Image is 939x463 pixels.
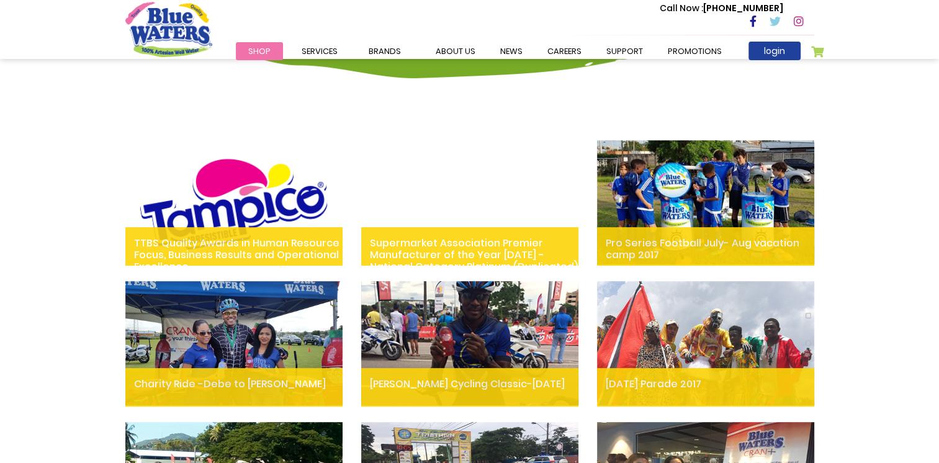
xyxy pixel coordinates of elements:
[302,45,338,57] span: Services
[597,227,814,261] a: Pro Series Football July- Aug vacation camp 2017
[125,368,343,390] a: Charity Ride -Debe to [PERSON_NAME]
[748,42,801,60] a: login
[597,140,814,264] img: Pro Series Football July- Aug vacation camp 2017
[597,281,814,405] img: Emancipation Day Parade 2017
[125,227,343,273] a: TTBS Quality Awards in Human Resource Focus, Business Results and Operational Excellence
[248,45,271,57] span: Shop
[369,45,401,57] span: Brands
[660,2,783,15] p: [PHONE_NUMBER]
[594,42,655,60] a: support
[488,42,535,60] a: News
[660,2,703,14] span: Call Now :
[361,281,578,405] img: Phillips Cycling Classic-Republic Day
[125,281,343,405] img: Charity Ride -Debe to Diego Martin
[125,140,343,264] img: TTBS Quality Awards in Human Resource Focus, Business Results and Operational Excellence
[423,42,488,60] a: about us
[361,227,578,273] a: Supermarket Association Premier Manufacturer of the Year [DATE] - National Category Platinum (Dup...
[597,368,814,390] a: [DATE] Parade 2017
[125,2,212,56] a: store logo
[361,368,578,390] a: [PERSON_NAME] Cycling Classic-[DATE]
[535,42,594,60] a: careers
[655,42,734,60] a: Promotions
